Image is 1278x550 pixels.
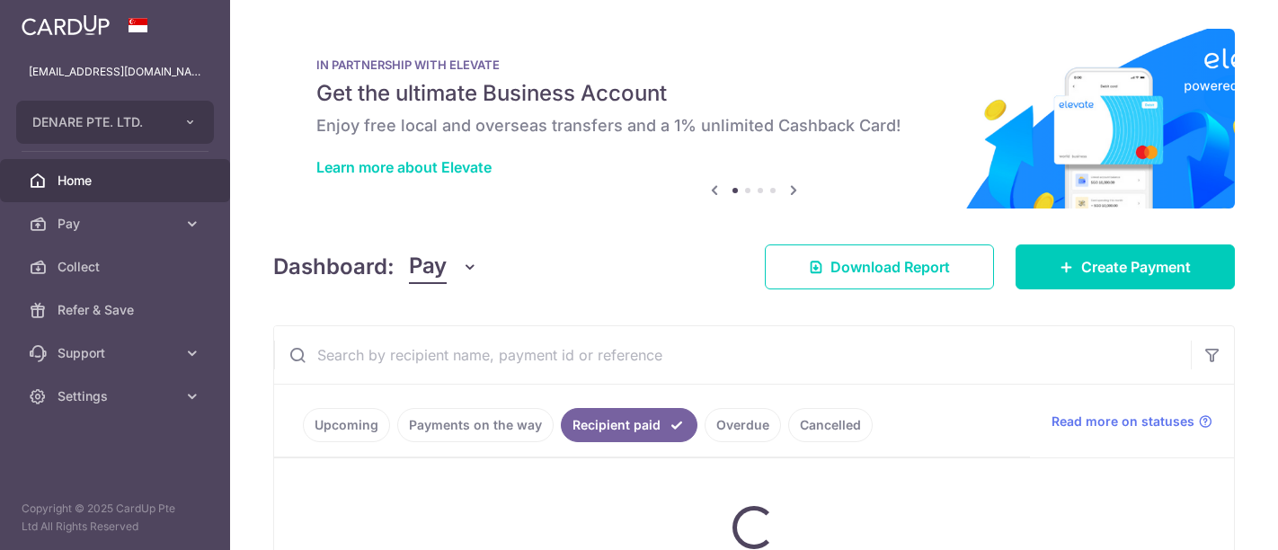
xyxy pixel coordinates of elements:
[409,250,478,284] button: Pay
[561,408,697,442] a: Recipient paid
[1052,412,1212,430] a: Read more on statuses
[409,250,447,284] span: Pay
[1016,244,1235,289] a: Create Payment
[22,14,110,36] img: CardUp
[16,101,214,144] button: DENARE PTE. LTD.
[58,301,176,319] span: Refer & Save
[316,79,1192,108] h5: Get the ultimate Business Account
[316,58,1192,72] p: IN PARTNERSHIP WITH ELEVATE
[58,215,176,233] span: Pay
[58,387,176,405] span: Settings
[316,115,1192,137] h6: Enjoy free local and overseas transfers and a 1% unlimited Cashback Card!
[273,29,1235,208] img: Renovation banner
[273,251,395,283] h4: Dashboard:
[1052,412,1194,430] span: Read more on statuses
[316,158,492,176] a: Learn more about Elevate
[58,258,176,276] span: Collect
[765,244,994,289] a: Download Report
[830,256,950,278] span: Download Report
[274,326,1191,384] input: Search by recipient name, payment id or reference
[58,172,176,190] span: Home
[58,344,176,362] span: Support
[29,63,201,81] p: [EMAIL_ADDRESS][DOMAIN_NAME]
[1081,256,1191,278] span: Create Payment
[32,113,165,131] span: DENARE PTE. LTD.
